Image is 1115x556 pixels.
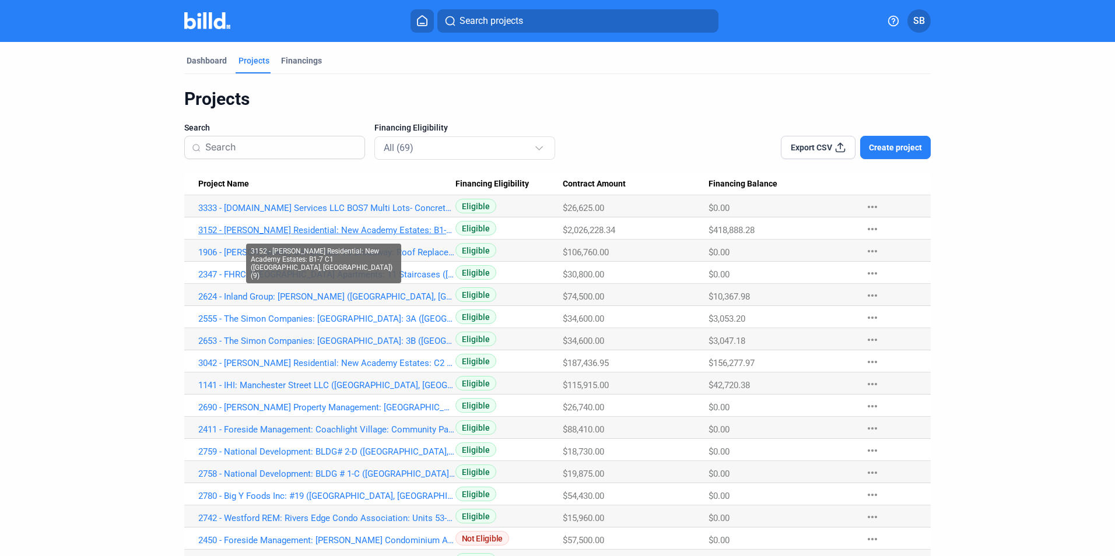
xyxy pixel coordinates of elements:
[455,332,496,346] span: Eligible
[907,9,931,33] button: SB
[455,221,496,235] span: Eligible
[860,136,931,159] button: Create project
[563,314,604,324] span: $34,600.00
[198,179,249,189] span: Project Name
[865,444,879,458] mat-icon: more_horiz
[198,358,455,368] a: 3042 - [PERSON_NAME] Residential: New Academy Estates: C2 ([GEOGRAPHIC_DATA], [GEOGRAPHIC_DATA]) (4)
[455,179,529,189] span: Financing Eligibility
[198,402,455,413] a: 2690 - [PERSON_NAME] Property Management: [GEOGRAPHIC_DATA]: [GEOGRAPHIC_DATA] ([GEOGRAPHIC_DATA],
[198,203,455,213] a: 3333 - [DOMAIN_NAME] Services LLC BOS7 Multi Lots- Concrete Wheel Stops ([GEOGRAPHIC_DATA]
[198,179,455,189] div: Project Name
[198,469,455,479] a: 2758 - National Development: BLDG # 1-C ([GEOGRAPHIC_DATA], [GEOGRAPHIC_DATA]) (3)
[709,491,730,501] span: $0.00
[709,203,730,213] span: $0.00
[709,446,730,457] span: $0.00
[865,466,879,480] mat-icon: more_horiz
[865,377,879,391] mat-icon: more_horiz
[563,402,604,413] span: $26,740.00
[460,14,523,28] span: Search projects
[184,122,210,133] span: Search
[455,487,496,501] span: Eligible
[455,199,496,213] span: Eligible
[563,358,609,368] span: $187,436.95
[865,244,879,258] mat-icon: more_horiz
[563,513,604,523] span: $15,960.00
[455,179,563,189] div: Financing Eligibility
[374,122,448,133] span: Financing Eligibility
[563,291,604,302] span: $74,500.00
[198,225,455,235] a: 3152 - [PERSON_NAME] Residential: New Academy Estates: B1-7 C1 ([GEOGRAPHIC_DATA], [GEOGRAPHIC_DA...
[865,333,879,347] mat-icon: more_horiz
[865,510,879,524] mat-icon: more_horiz
[184,88,931,110] div: Projects
[563,225,615,235] span: $2,026,228.34
[563,179,709,189] div: Contract Amount
[709,314,745,324] span: $3,053.20
[205,135,357,160] input: Search
[865,266,879,280] mat-icon: more_horiz
[865,488,879,502] mat-icon: more_horiz
[563,424,604,435] span: $88,410.00
[455,354,496,368] span: Eligible
[246,244,401,283] div: 3152 - [PERSON_NAME] Residential: New Academy Estates: B1-7 C1 ([GEOGRAPHIC_DATA], [GEOGRAPHIC_DA...
[563,469,604,479] span: $19,875.00
[709,402,730,413] span: $0.00
[563,380,609,390] span: $115,915.00
[198,314,455,324] a: 2555 - The Simon Companies: [GEOGRAPHIC_DATA]: 3A ([GEOGRAPHIC_DATA], [GEOGRAPHIC_DATA]) (2)
[865,355,879,369] mat-icon: more_horiz
[709,336,745,346] span: $3,047.18
[709,424,730,435] span: $0.00
[455,509,496,523] span: Eligible
[198,247,455,258] a: 1906 - [PERSON_NAME] Companies: 76 Broadway: Roof Replacement ([GEOGRAPHIC_DATA], [GEOGRAPHIC_DAT...
[791,142,832,153] span: Export CSV
[184,12,230,29] img: Billd Company Logo
[563,336,604,346] span: $34,600.00
[709,269,730,280] span: $0.00
[455,398,496,413] span: Eligible
[437,9,718,33] button: Search projects
[198,336,455,346] a: 2653 - The Simon Companies: [GEOGRAPHIC_DATA]: 3B ([GEOGRAPHIC_DATA], [GEOGRAPHIC_DATA]) (3)
[709,380,750,390] span: $42,720.38
[198,424,455,435] a: 2411 - Foreside Management: Coachlight Village: Community Painting ([GEOGRAPHIC_DATA], [GEOGRAPHI...
[563,179,626,189] span: Contract Amount
[865,311,879,325] mat-icon: more_horiz
[563,247,609,258] span: $106,760.00
[865,421,879,435] mat-icon: more_horiz
[455,376,496,390] span: Eligible
[563,203,604,213] span: $26,625.00
[455,287,496,302] span: Eligible
[709,535,730,546] span: $0.00
[709,225,755,235] span: $418,888.28
[709,179,777,189] span: Financing Balance
[869,142,922,153] span: Create project
[709,469,730,479] span: $0.00
[187,55,227,66] div: Dashboard
[781,136,855,159] button: Export CSV
[709,358,755,368] span: $156,277.97
[563,446,604,457] span: $18,730.00
[865,200,879,214] mat-icon: more_horiz
[198,446,455,457] a: 2759 - National Development: BLDG# 2-D ([GEOGRAPHIC_DATA], [GEOGRAPHIC_DATA]) (4)
[709,291,750,302] span: $10,367.98
[239,55,269,66] div: Projects
[865,532,879,546] mat-icon: more_horiz
[455,531,509,546] span: Not Eligible
[384,142,413,153] mat-select-trigger: All (69)
[455,243,496,258] span: Eligible
[709,247,730,258] span: $0.00
[198,269,455,280] a: 2347 - FHRC: [GEOGRAPHIC_DATA] Apartments: 11 Staircases ([GEOGRAPHIC_DATA], [GEOGRAPHIC_DATA]) (3)
[865,222,879,236] mat-icon: more_horiz
[709,179,854,189] div: Financing Balance
[865,399,879,413] mat-icon: more_horiz
[198,491,455,501] a: 2780 - Big Y Foods Inc: #19 ([GEOGRAPHIC_DATA], [GEOGRAPHIC_DATA]) (2)
[913,14,925,28] span: SB
[198,513,455,523] a: 2742 - Westford REM: Rivers Edge Condo Association: Units 53-58 Deck and Buildin
[455,464,496,479] span: Eligible
[198,291,455,302] a: 2624 - Inland Group: [PERSON_NAME] ([GEOGRAPHIC_DATA], [GEOGRAPHIC_DATA]) (1)
[709,513,730,523] span: $0.00
[455,442,496,457] span: Eligible
[198,535,455,546] a: 2450 - Foreside Management: [PERSON_NAME] Condominium Association: 5 Building Paint (F
[563,269,604,280] span: $30,800.00
[281,55,322,66] div: Financings
[865,288,879,302] mat-icon: more_horiz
